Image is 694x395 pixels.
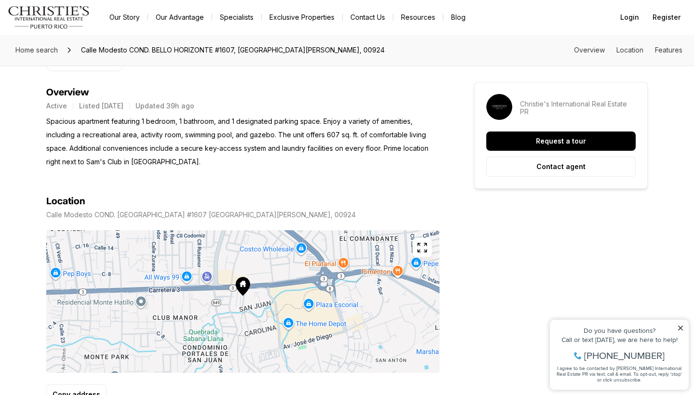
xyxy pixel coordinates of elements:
[8,6,90,29] img: logo
[520,100,636,116] p: Christie's International Real Estate PR
[655,46,682,54] a: Skip to: Features
[102,11,147,24] a: Our Story
[15,46,58,54] span: Home search
[574,46,682,54] nav: Page section menu
[46,115,440,169] p: Spacious apartment featuring 1 bedroom, 1 bathroom, and 1 designated parking space. Enjoy a varie...
[620,13,639,21] span: Login
[135,102,194,110] p: Updated 39h ago
[574,46,605,54] a: Skip to: Overview
[647,8,686,27] button: Register
[343,11,393,24] button: Contact Us
[616,46,643,54] a: Skip to: Location
[10,22,139,28] div: Do you have questions?
[79,102,123,110] p: Listed [DATE]
[486,157,636,177] button: Contact agent
[46,196,85,207] h4: Location
[653,13,681,21] span: Register
[12,42,62,58] a: Home search
[536,137,586,145] p: Request a tour
[40,45,120,55] span: [PHONE_NUMBER]
[148,11,212,24] a: Our Advantage
[12,59,137,78] span: I agree to be contacted by [PERSON_NAME] International Real Estate PR via text, call & email. To ...
[10,31,139,38] div: Call or text [DATE], we are here to help!
[393,11,443,24] a: Resources
[46,87,440,98] h4: Overview
[486,132,636,151] button: Request a tour
[212,11,261,24] a: Specialists
[77,42,388,58] span: Calle Modesto COND. BELLO HORIZONTE #1607, [GEOGRAPHIC_DATA][PERSON_NAME], 00924
[262,11,342,24] a: Exclusive Properties
[46,211,356,219] p: Calle Modesto COND. [GEOGRAPHIC_DATA] #1607 [GEOGRAPHIC_DATA][PERSON_NAME], 00924
[443,11,473,24] a: Blog
[536,163,586,171] p: Contact agent
[614,8,645,27] button: Login
[46,102,67,110] p: Active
